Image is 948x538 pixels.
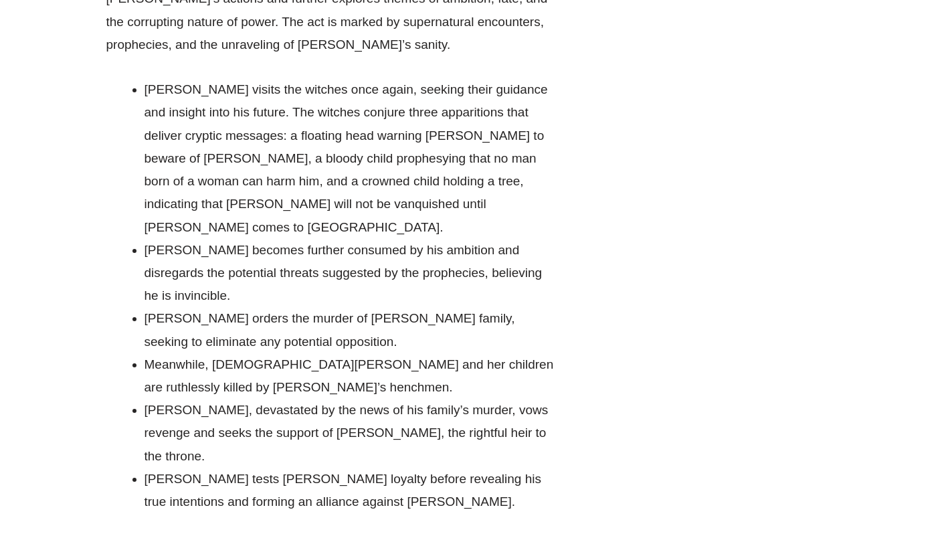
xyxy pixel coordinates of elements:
[145,78,555,238] li: [PERSON_NAME] visits the witches once again, seeking their guidance and insight into his future. ...
[145,307,555,353] li: [PERSON_NAME] orders the murder of [PERSON_NAME] family, seeking to eliminate any potential oppos...
[145,468,555,513] li: [PERSON_NAME] tests [PERSON_NAME] loyalty before revealing his true intentions and forming an all...
[145,353,555,399] li: Meanwhile, [DEMOGRAPHIC_DATA][PERSON_NAME] and her children are ruthlessly killed by [PERSON_NAME...
[725,387,948,538] iframe: Chat Widget
[145,239,555,308] li: [PERSON_NAME] becomes further consumed by his ambition and disregards the potential threats sugge...
[145,399,555,468] li: [PERSON_NAME], devastated by the news of his family’s murder, vows revenge and seeks the support ...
